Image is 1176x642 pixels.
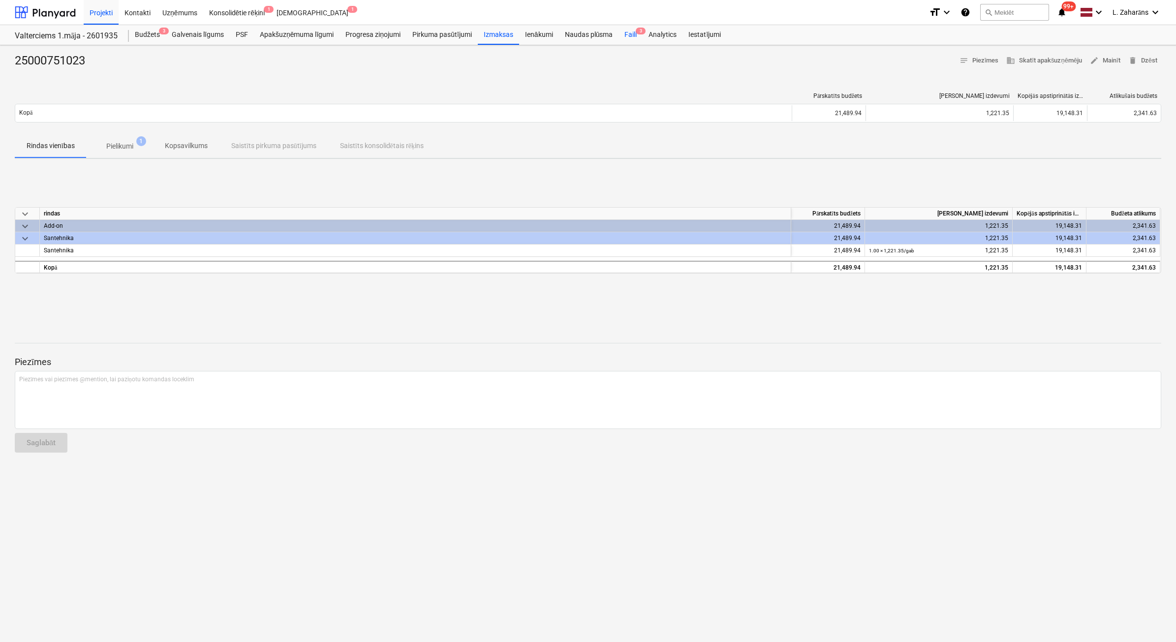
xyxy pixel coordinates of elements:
[791,220,865,232] div: 21,489.94
[44,247,74,254] span: Santehnika
[347,6,357,13] span: 1
[619,25,643,45] div: Faili
[1013,261,1086,273] div: 19,148.31
[165,141,208,151] p: Kopsavilkums
[519,25,559,45] a: Ienākumi
[869,220,1008,232] div: 1,221.35
[264,6,274,13] span: 1
[1006,55,1082,66] span: Skatīt apakšuzņēmēju
[791,208,865,220] div: Pārskatīts budžets
[796,92,862,100] div: Pārskatīts budžets
[643,25,682,45] a: Analytics
[870,110,1009,117] div: 1,221.35
[1133,247,1156,254] span: 2,341.63
[869,262,1008,274] div: 1,221.35
[15,356,1161,368] p: Piezīmes
[1124,53,1161,68] button: Dzēst
[1086,232,1160,245] div: 2,341.63
[15,53,93,69] div: 25000751023
[44,220,787,232] div: Add-on
[44,232,787,244] div: Santehnika
[1086,261,1160,273] div: 2,341.63
[1013,220,1086,232] div: 19,148.31
[15,31,117,41] div: Valterciems 1.māja - 2601935
[230,25,254,45] a: PSF
[959,55,999,66] span: Piezīmes
[129,25,166,45] a: Budžets3
[159,28,169,34] span: 3
[956,53,1003,68] button: Piezīmes
[19,109,32,117] p: Kopā
[27,141,75,151] p: Rindas vienības
[1127,595,1176,642] iframe: Chat Widget
[869,248,914,253] small: 1.00 × 1,221.35 / gab
[792,105,866,121] div: 21,489.94
[1086,208,1160,220] div: Budžeta atlikums
[1090,56,1099,65] span: edit
[406,25,478,45] a: Pirkuma pasūtījumi
[40,261,791,273] div: Kopā
[478,25,519,45] a: Izmaksas
[869,245,1008,257] div: 1,221.35
[1013,105,1087,121] div: 19,148.31
[40,208,791,220] div: rindas
[559,25,619,45] a: Naudas plūsma
[1002,53,1086,68] button: Skatīt apakšuzņēmēju
[870,92,1010,99] div: [PERSON_NAME] izdevumi
[129,25,166,45] div: Budžets
[340,25,406,45] a: Progresa ziņojumi
[791,245,865,257] div: 21,489.94
[791,261,865,273] div: 21,489.94
[1013,232,1086,245] div: 19,148.31
[166,25,230,45] a: Galvenais līgums
[1128,55,1157,66] span: Dzēst
[1134,110,1157,117] span: 2,341.63
[959,56,968,65] span: notes
[1055,247,1082,254] span: 19,148.31
[19,220,31,232] span: keyboard_arrow_down
[254,25,340,45] a: Apakšuzņēmuma līgumi
[619,25,643,45] a: Faili3
[1091,92,1157,100] div: Atlikušais budžets
[1006,56,1015,65] span: business
[1128,56,1137,65] span: delete
[1086,53,1124,68] button: Mainīt
[682,25,727,45] a: Iestatījumi
[19,233,31,245] span: keyboard_arrow_down
[1013,208,1086,220] div: Kopējās apstiprinātās izmaksas
[106,141,133,152] p: Pielikumi
[19,208,31,220] span: keyboard_arrow_down
[1090,55,1120,66] span: Mainīt
[1018,92,1083,100] div: Kopējās apstiprinātās izmaksas
[136,136,146,146] span: 1
[865,208,1013,220] div: [PERSON_NAME] izdevumi
[1086,220,1160,232] div: 2,341.63
[869,232,1008,245] div: 1,221.35
[791,232,865,245] div: 21,489.94
[636,28,646,34] span: 3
